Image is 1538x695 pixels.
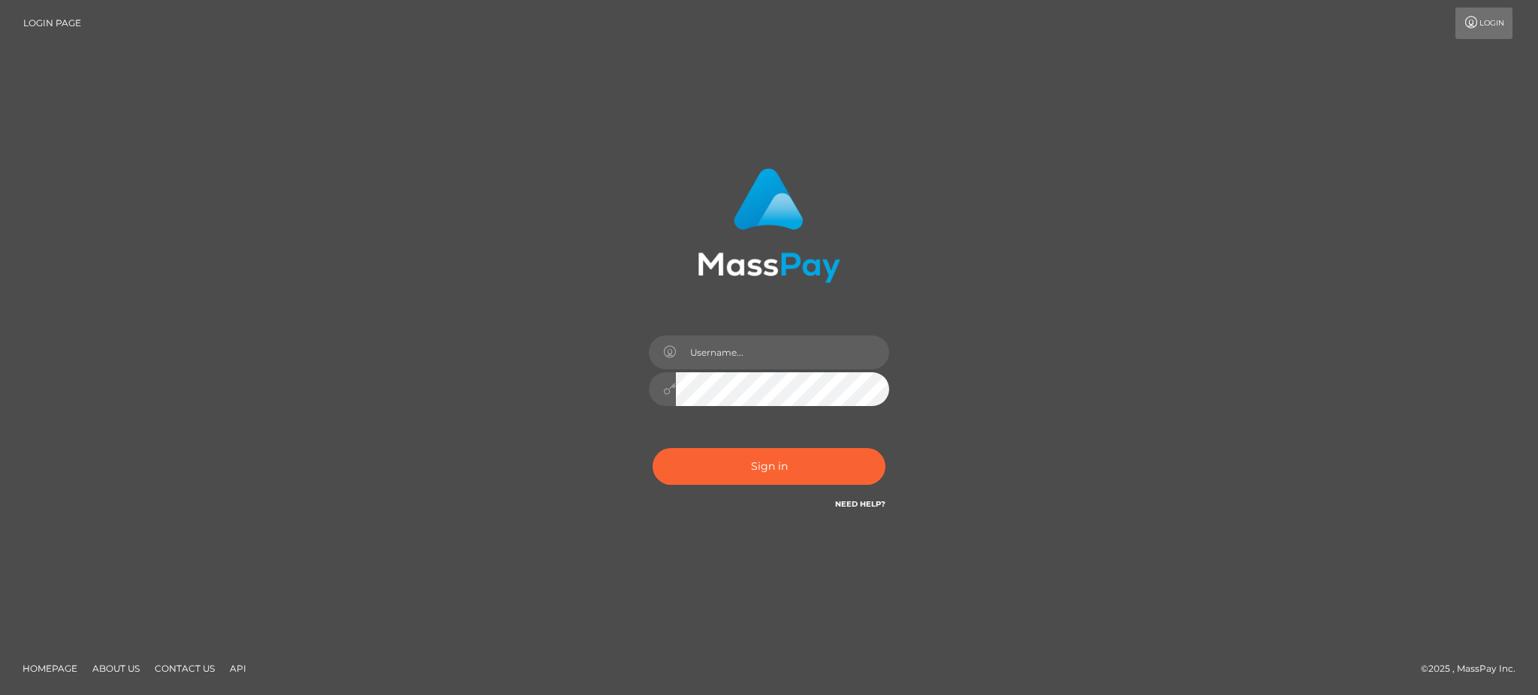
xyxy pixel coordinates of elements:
a: API [224,657,252,680]
a: Login [1455,8,1512,39]
img: MassPay Login [698,168,840,283]
button: Sign in [653,448,885,485]
input: Username... [676,335,889,369]
div: © 2025 , MassPay Inc. [1421,660,1527,677]
a: About Us [86,657,146,680]
a: Homepage [17,657,83,680]
a: Need Help? [835,499,885,509]
a: Contact Us [149,657,221,680]
a: Login Page [23,8,81,39]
